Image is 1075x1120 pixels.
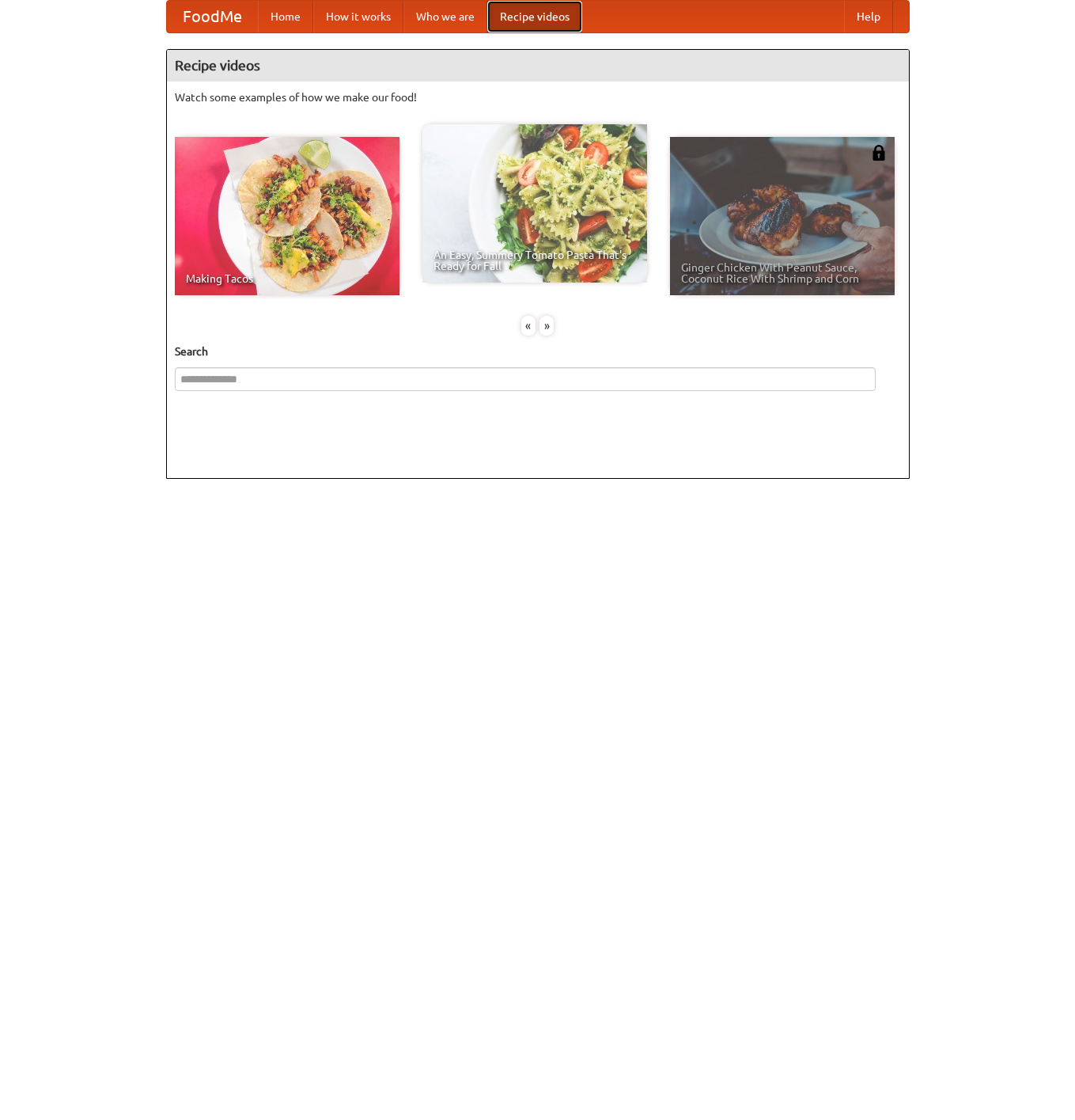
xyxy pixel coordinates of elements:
span: Making Tacos [186,273,388,284]
a: Making Tacos [175,137,399,295]
div: « [521,316,536,336]
span: An Easy, Summery Tomato Pasta That's Ready for Fall [433,249,636,271]
a: An Easy, Summery Tomato Pasta That's Ready for Fall [422,124,647,283]
a: Recipe videos [487,1,582,32]
p: Watch some examples of how we make our food! [175,89,901,105]
a: Home [258,1,313,32]
img: 483408.png [871,145,887,161]
a: FoodMe [167,1,258,32]
a: Who we are [403,1,487,32]
h4: Recipe videos [167,50,909,82]
h5: Search [175,344,901,359]
a: How it works [313,1,403,32]
div: » [539,316,554,336]
a: Help [844,1,893,32]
